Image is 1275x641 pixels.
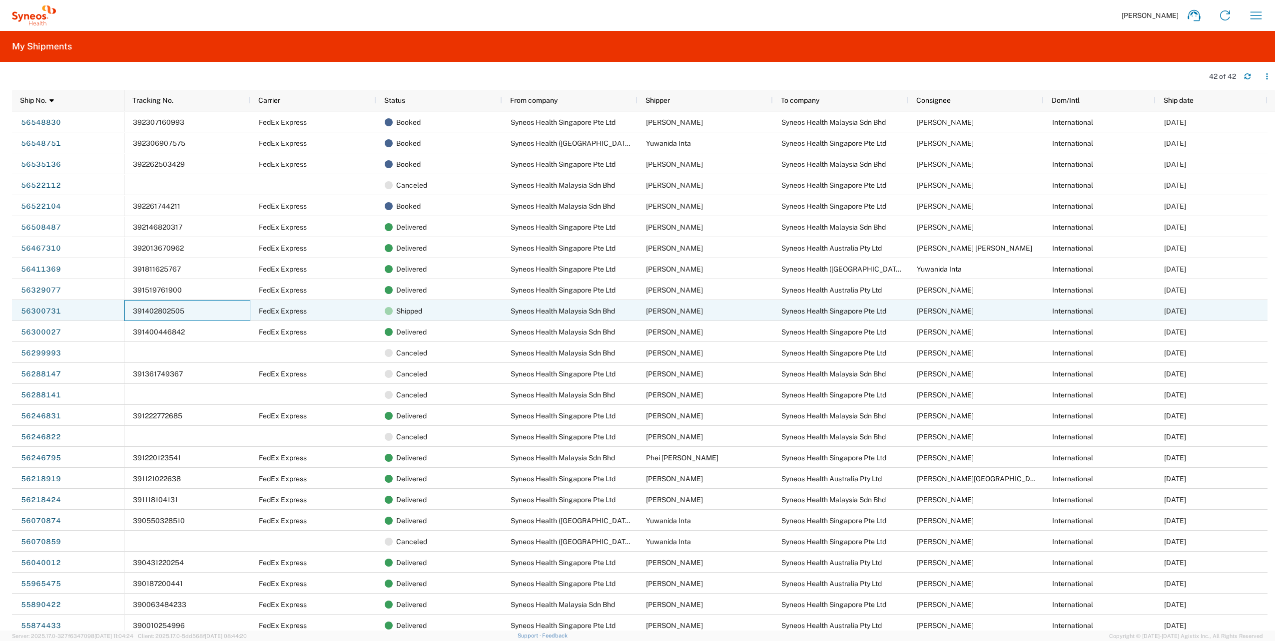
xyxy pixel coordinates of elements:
[781,517,886,525] span: Syneos Health Singapore Pte Ltd
[20,387,61,403] a: 56288141
[781,160,886,168] span: Syneos Health Malaysia Sdn Bhd
[917,538,974,546] span: Arturo Medina
[396,489,427,510] span: Delivered
[781,559,882,567] span: Syneos Health Australia Pty Ltd
[396,342,427,363] span: Canceled
[20,219,61,235] a: 56508487
[396,510,427,531] span: Delivered
[259,412,307,420] span: FedEx Express
[1164,223,1186,231] span: 08/18/2025
[20,513,61,529] a: 56070874
[259,517,307,525] span: FedEx Express
[94,633,133,639] span: [DATE] 11:04:24
[646,160,703,168] span: Arturo Medina
[1164,118,1186,126] span: 08/20/2025
[511,433,616,441] span: Syneos Health Singapore Pte Ltd
[1052,139,1093,147] span: International
[133,223,182,231] span: 392146820317
[917,244,1032,252] span: Ligia Cassales Chen
[917,160,974,168] span: Siti Zurairah
[259,454,307,462] span: FedEx Express
[781,475,882,483] span: Syneos Health Australia Pty Ltd
[1164,96,1194,104] span: Ship date
[511,160,616,168] span: Syneos Health Singapore Pte Ltd
[511,181,615,189] span: Syneos Health Malaysia Sdn Bhd
[20,492,61,508] a: 56218424
[646,349,703,357] span: Chor Hong Lim
[646,622,703,630] span: Arturo Medina
[781,370,886,378] span: Syneos Health Malaysia Sdn Bhd
[258,96,280,104] span: Carrier
[511,601,615,609] span: Syneos Health Malaysia Sdn Bhd
[917,622,974,630] span: Naheela Lalee
[917,433,974,441] span: Chor Hong Lim
[781,580,882,588] span: Syneos Health Australia Pty Ltd
[1052,580,1093,588] span: International
[1164,580,1186,588] span: 06/20/2025
[259,160,307,168] span: FedEx Express
[259,622,307,630] span: FedEx Express
[133,412,182,420] span: 391222772685
[917,202,974,210] span: Arturo Medina
[1122,11,1179,20] span: [PERSON_NAME]
[12,633,133,639] span: Server: 2025.17.0-327f6347098
[384,96,405,104] span: Status
[396,321,427,342] span: Delivered
[20,450,61,466] a: 56246795
[259,559,307,567] span: FedEx Express
[781,223,886,231] span: Syneos Health Malaysia Sdn Bhd
[20,618,61,634] a: 55874433
[396,196,421,217] span: Booked
[646,601,703,609] span: Pavitraa Rajandrai
[20,135,61,151] a: 56548751
[133,307,184,315] span: 391402802505
[259,118,307,126] span: FedEx Express
[396,154,421,175] span: Booked
[396,552,427,573] span: Delivered
[1209,72,1236,81] div: 42 of 42
[1052,118,1093,126] span: International
[396,468,427,489] span: Delivered
[259,244,307,252] span: FedEx Express
[542,633,568,639] a: Feedback
[917,454,974,462] span: Arturo Medina
[646,412,703,420] span: Arturo Medina
[781,391,886,399] span: Syneos Health Singapore Pte Ltd
[781,181,886,189] span: Syneos Health Singapore Pte Ltd
[781,307,886,315] span: Syneos Health Singapore Pte Ltd
[132,96,173,104] span: Tracking No.
[1052,559,1093,567] span: International
[646,244,703,252] span: Arturo Medina
[781,454,886,462] span: Syneos Health Singapore Pte Ltd
[511,559,616,567] span: Syneos Health Singapore Pte Ltd
[396,301,422,321] span: Shipped
[396,615,427,636] span: Delivered
[133,118,184,126] span: 392307160993
[20,555,61,571] a: 56040012
[917,370,974,378] span: Wan Muhammad Khairul Shafiqzam
[259,265,307,273] span: FedEx Express
[511,265,616,273] span: Syneos Health Singapore Pte Ltd
[133,286,182,294] span: 391519761900
[917,601,974,609] span: Arturo Medina
[917,580,974,588] span: Smriti Singh
[1052,307,1093,315] span: International
[20,324,61,340] a: 56300027
[20,282,61,298] a: 56329077
[511,454,615,462] span: Syneos Health Malaysia Sdn Bhd
[20,156,61,172] a: 56535136
[511,622,616,630] span: Syneos Health Singapore Pte Ltd
[133,370,183,378] span: 391361749367
[133,160,185,168] span: 392262503429
[917,349,974,357] span: Arturo Medina
[511,370,616,378] span: Syneos Health Singapore Pte Ltd
[917,559,974,567] span: Valda Cross
[646,223,703,231] span: Arturo Medina
[511,475,616,483] span: Syneos Health Singapore Pte Ltd
[646,265,703,273] span: Arturo Medina
[645,96,670,104] span: Shipper
[511,118,616,126] span: Syneos Health Singapore Pte Ltd
[1052,265,1093,273] span: International
[133,475,181,483] span: 391121022638
[1164,181,1186,189] span: 08/19/2025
